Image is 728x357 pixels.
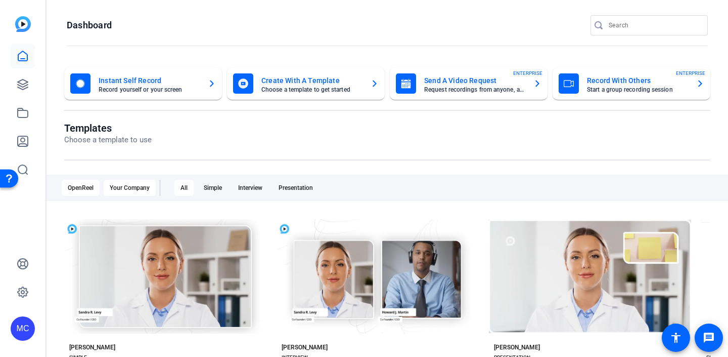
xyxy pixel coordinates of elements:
h1: Templates [64,122,152,134]
div: Presentation [272,180,319,196]
div: [PERSON_NAME] [69,343,115,351]
button: Send A Video RequestRequest recordings from anyone, anywhereENTERPRISE [390,67,548,100]
mat-icon: accessibility [670,332,682,344]
h1: Dashboard [67,19,112,31]
mat-card-title: Create With A Template [261,74,362,87]
img: blue-gradient.svg [15,16,31,32]
button: Record With OthersStart a group recording sessionENTERPRISE [553,67,710,100]
span: ENTERPRISE [513,69,542,77]
mat-icon: message [703,332,715,344]
mat-card-title: Record With Others [587,74,688,87]
p: Choose a template to use [64,134,152,146]
mat-card-subtitle: Choose a template to get started [261,87,362,93]
mat-card-title: Send A Video Request [424,74,525,87]
span: ENTERPRISE [676,69,705,77]
mat-card-subtitle: Start a group recording session [587,87,688,93]
button: Create With A TemplateChoose a template to get started [227,67,385,100]
div: MC [11,316,35,341]
mat-card-title: Instant Self Record [99,74,200,87]
div: Interview [232,180,268,196]
div: Your Company [104,180,156,196]
button: Instant Self RecordRecord yourself or your screen [64,67,222,100]
input: Search [609,19,700,31]
mat-card-subtitle: Record yourself or your screen [99,87,200,93]
mat-card-subtitle: Request recordings from anyone, anywhere [424,87,525,93]
div: [PERSON_NAME] [282,343,328,351]
div: Simple [198,180,228,196]
div: All [174,180,194,196]
div: OpenReel [62,180,100,196]
div: [PERSON_NAME] [494,343,540,351]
